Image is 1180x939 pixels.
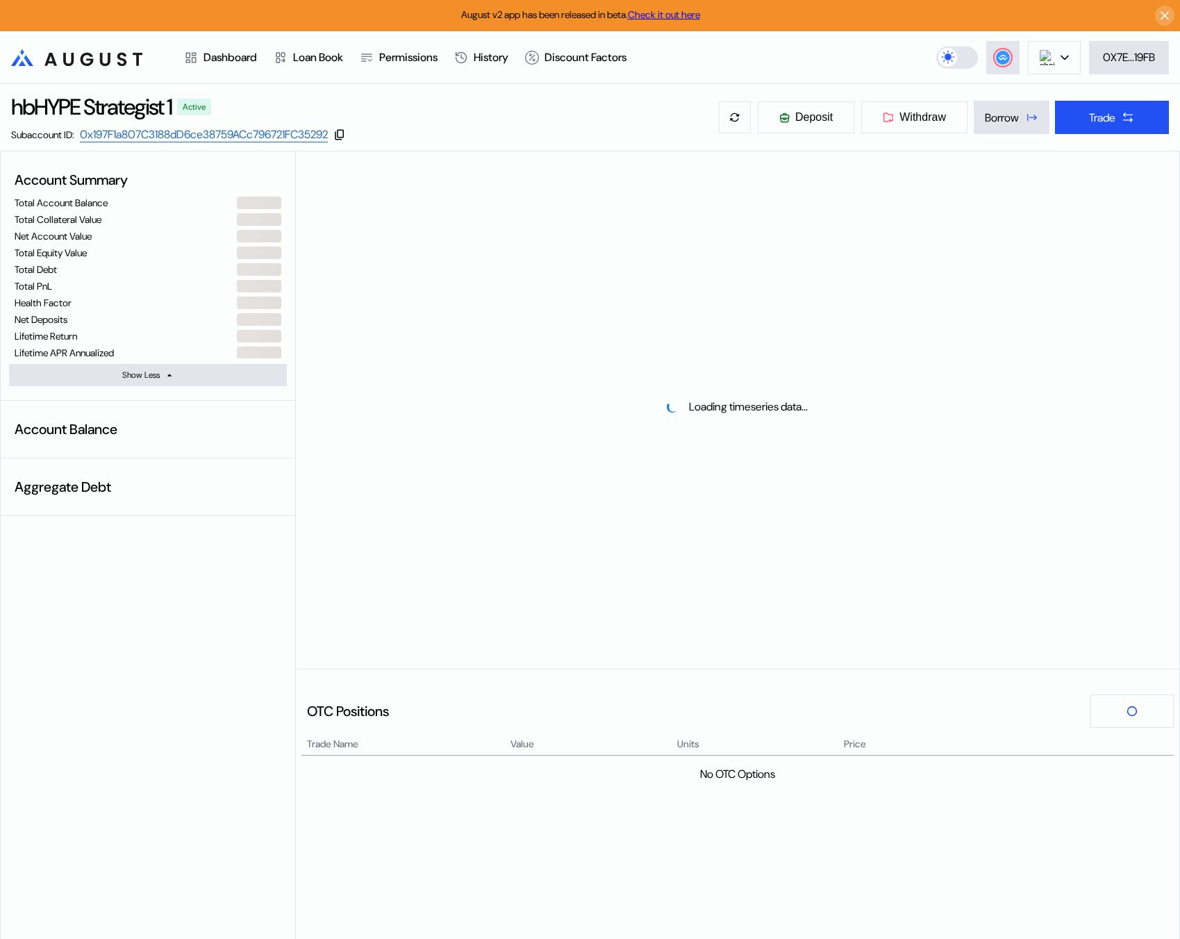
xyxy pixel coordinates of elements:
[15,247,87,259] div: Total Equity Value
[667,401,678,413] img: pending
[15,313,67,326] div: Net Deposits
[1103,50,1155,65] div: 0X7E...19FB
[15,197,108,209] div: Total Account Balance
[757,101,855,134] button: Deposit
[9,165,287,194] div: Account Summary
[1028,41,1081,74] button: chain logo
[15,263,57,276] div: Total Debt
[517,32,635,83] a: Discount Factors
[510,737,534,751] span: Value
[461,8,700,21] span: August v2 app has been released in beta.
[1089,110,1115,125] div: Trade
[795,111,833,124] span: Deposit
[9,364,287,386] button: Show Less
[474,50,508,65] div: History
[446,32,517,83] a: History
[183,102,206,112] div: Active
[15,347,114,359] div: Lifetime APR Annualized
[985,110,1019,125] div: Borrow
[1055,101,1169,134] button: Trade
[307,702,389,720] div: OTC Positions
[9,472,287,501] div: Aggregate Debt
[700,767,775,781] div: No OTC Options
[203,50,257,65] div: Dashboard
[1089,41,1169,74] button: 0X7E...19FB
[545,50,626,65] div: Discount Factors
[15,280,52,292] div: Total PnL
[293,50,343,65] div: Loan Book
[307,737,358,751] span: Trade Name
[689,399,808,414] div: Loading timeseries data...
[122,369,160,381] div: Show Less
[861,101,968,134] button: Withdraw
[15,330,77,342] div: Lifetime Return
[899,111,946,124] span: Withdraw
[15,297,72,309] div: Health Factor
[11,92,172,122] div: hbHYPE Strategist 1
[628,8,700,21] a: Check it out here
[11,128,74,141] div: Subaccount ID:
[1040,50,1055,65] img: chain logo
[379,50,438,65] div: Permissions
[176,32,265,83] a: Dashboard
[974,101,1049,134] button: Borrow
[677,737,699,751] span: Units
[80,127,328,142] a: 0x197F1a807C3188dD6ce38759ACc796721FC35292
[265,32,351,83] a: Loan Book
[844,737,866,751] span: Price
[351,32,446,83] a: Permissions
[15,213,101,226] div: Total Collateral Value
[9,415,287,444] div: Account Balance
[15,230,92,242] div: Net Account Value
